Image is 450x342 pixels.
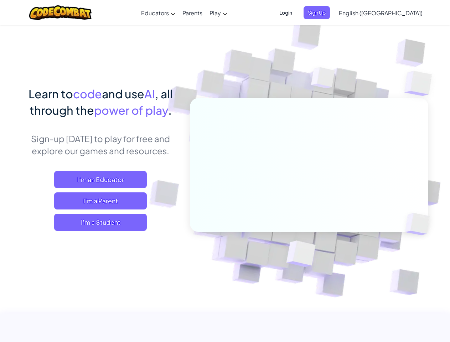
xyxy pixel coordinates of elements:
span: English ([GEOGRAPHIC_DATA]) [339,9,423,17]
img: Overlap cubes [269,226,332,285]
img: Overlap cubes [298,53,349,106]
a: I'm a Parent [54,192,147,209]
span: Learn to [29,87,73,101]
a: Play [206,3,231,22]
a: Parents [179,3,206,22]
a: Educators [138,3,179,22]
button: Login [275,6,296,19]
span: and use [102,87,144,101]
img: Overlap cubes [393,198,446,250]
button: I'm a Student [54,214,147,231]
span: power of play [94,103,168,117]
img: CodeCombat logo [29,5,92,20]
span: . [168,103,172,117]
span: Play [210,9,221,17]
span: AI [144,87,155,101]
a: I'm an Educator [54,171,147,188]
a: English ([GEOGRAPHIC_DATA]) [335,3,426,22]
span: Educators [141,9,169,17]
button: Sign Up [304,6,330,19]
p: Sign-up [DATE] to play for free and explore our games and resources. [22,133,179,157]
span: code [73,87,102,101]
